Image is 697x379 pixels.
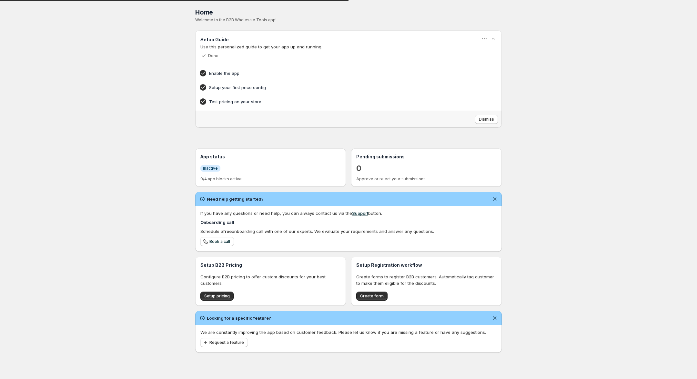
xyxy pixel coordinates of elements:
[207,196,264,202] h2: Need help getting started?
[209,70,468,76] h4: Enable the app
[208,53,218,58] p: Done
[479,117,494,122] span: Dismiss
[203,166,218,171] span: Inactive
[200,165,220,172] a: InfoInactive
[360,294,384,299] span: Create form
[356,274,497,286] p: Create forms to register B2B customers. Automatically tag customer to make them eligible for the ...
[209,239,230,244] span: Book a call
[200,237,234,246] a: Book a call
[200,36,229,43] h3: Setup Guide
[200,262,341,268] h3: Setup B2B Pricing
[200,219,497,225] h4: Onboarding call
[209,98,468,105] h4: Test pricing on your store
[195,8,213,16] span: Home
[356,176,497,182] p: Approve or reject your submissions
[200,154,341,160] h3: App status
[490,314,499,323] button: Dismiss notification
[356,154,497,160] h3: Pending submissions
[356,292,388,301] button: Create form
[204,294,230,299] span: Setup pricing
[195,17,502,23] p: Welcome to the B2B Wholesale Tools app!
[200,329,497,335] p: We are constantly improving the app based on customer feedback. Please let us know if you are mis...
[209,84,468,91] h4: Setup your first price config
[200,176,341,182] p: 0/4 app blocks active
[475,115,498,124] button: Dismiss
[200,274,341,286] p: Configure B2B pricing to offer custom discounts for your best customers.
[223,229,232,234] b: free
[490,194,499,204] button: Dismiss notification
[356,163,361,174] a: 0
[200,210,497,216] div: If you have any questions or need help, you can always contact us via the button.
[209,340,244,345] span: Request a feature
[200,338,248,347] button: Request a feature
[352,211,368,216] a: Support
[200,228,497,234] div: Schedule a onboarding call with one of our experts. We evaluate your requirements and answer any ...
[200,44,497,50] p: Use this personalized guide to get your app up and running.
[207,315,271,321] h2: Looking for a specific feature?
[200,292,234,301] button: Setup pricing
[356,262,497,268] h3: Setup Registration workflow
